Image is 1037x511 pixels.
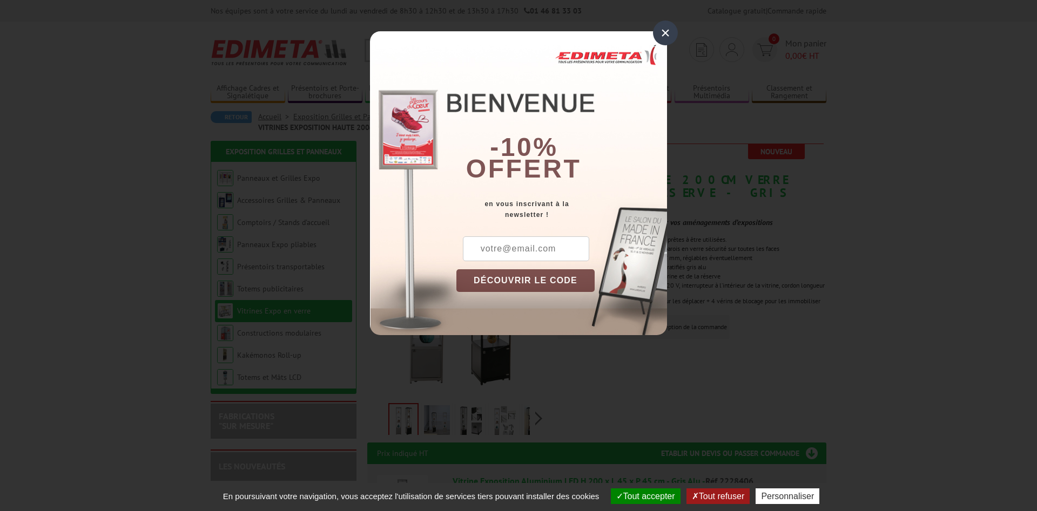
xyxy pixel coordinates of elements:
[653,21,678,45] div: ×
[686,488,750,504] button: Tout refuser
[456,269,595,292] button: DÉCOUVRIR LE CODE
[466,154,582,183] font: offert
[756,488,819,504] button: Personnaliser (fenêtre modale)
[490,133,558,161] b: -10%
[456,199,667,220] div: en vous inscrivant à la newsletter !
[611,488,681,504] button: Tout accepter
[218,492,605,501] span: En poursuivant votre navigation, vous acceptez l'utilisation de services tiers pouvant installer ...
[463,236,589,261] input: votre@email.com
